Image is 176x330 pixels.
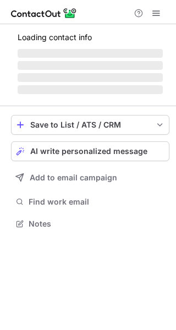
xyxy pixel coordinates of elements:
button: AI write personalized message [11,141,169,161]
span: Add to email campaign [30,173,117,182]
div: Save to List / ATS / CRM [30,120,150,129]
span: AI write personalized message [30,147,147,156]
button: save-profile-one-click [11,115,169,135]
button: Find work email [11,194,169,210]
button: Notes [11,216,169,232]
span: ‌ [18,49,163,58]
button: Add to email campaign [11,168,169,188]
span: ‌ [18,85,163,94]
span: Find work email [29,197,165,207]
span: ‌ [18,73,163,82]
span: Notes [29,219,165,229]
span: ‌ [18,61,163,70]
p: Loading contact info [18,33,163,42]
img: ContactOut v5.3.10 [11,7,77,20]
